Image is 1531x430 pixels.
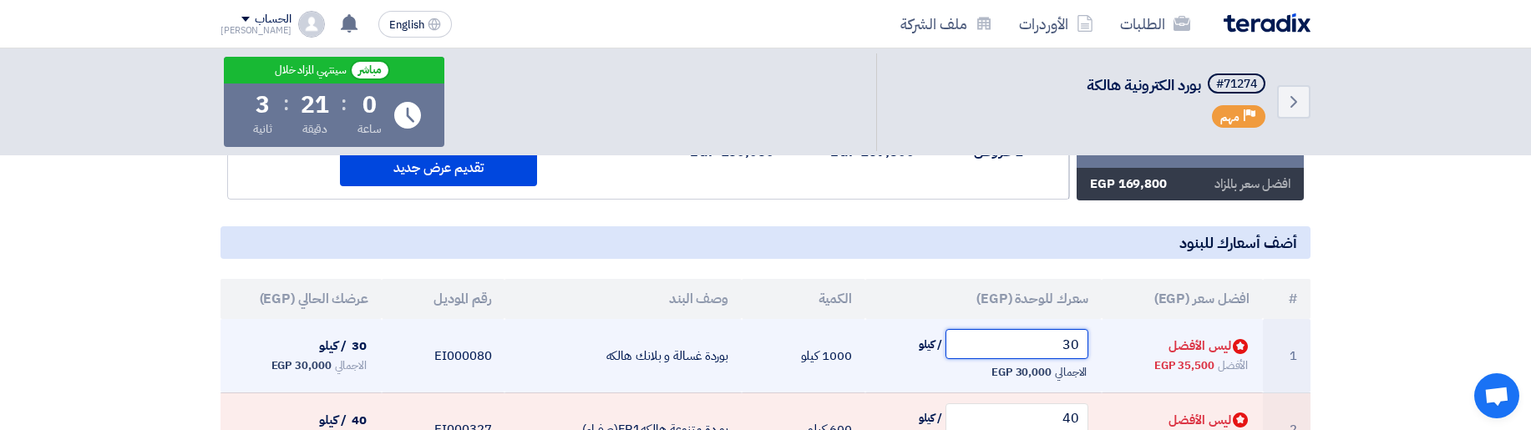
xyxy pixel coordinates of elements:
span: الأفضل [1218,357,1249,374]
div: سينتهي المزاد خلال [275,63,347,78]
span: الاجمالي [1055,364,1087,381]
div: دقيقة [302,120,328,138]
div: 169,800 EGP [1090,175,1167,194]
td: EI000080 [382,319,505,392]
span: 30,000 EGP [271,357,332,374]
div: : [341,89,347,119]
th: وصف البند [504,279,742,319]
div: #71274 [1216,78,1257,90]
span: / كيلو [319,411,347,429]
div: 21 [301,94,329,117]
h5: بورد الكترونية هالكة [1087,73,1269,97]
span: بورد الكترونية هالكة [1087,73,1201,96]
a: ملف الشركة [887,4,1006,43]
span: ليس الأفضل [1169,411,1250,429]
th: رقم الموديل [382,279,505,319]
div: ساعة [357,120,382,138]
th: عرضك الحالي (EGP) [221,279,382,319]
th: الكمية [742,279,865,319]
span: ليس الأفضل [1169,336,1250,355]
button: تقديم عرض جديد [340,149,537,186]
a: الأوردرات [1006,4,1107,43]
div: : [283,89,289,119]
span: 35,500 EGP [1154,357,1214,374]
div: ثانية [253,120,272,138]
div: 0 [362,94,377,117]
a: الطلبات [1107,4,1204,43]
div: [PERSON_NAME] [221,26,291,35]
button: English [378,11,452,38]
td: 1000 كيلو [742,319,865,392]
th: # [1263,279,1310,319]
img: profile_test.png [298,11,325,38]
img: Teradix logo [1224,13,1310,33]
span: مهم [1220,109,1240,125]
span: English [389,19,424,31]
span: مباشر [350,60,390,80]
span: / كيلو [919,336,941,353]
span: الاجمالي [335,357,367,374]
div: Open chat [1474,373,1519,418]
span: 30,000 EGP [991,364,1052,381]
th: افضل سعر (EGP) [1102,279,1263,319]
td: بوردة غسالة و بلانك هالكه [504,319,742,392]
h5: أضف أسعارك للبنود [221,226,1310,259]
div: الحساب [255,13,291,27]
span: / كيلو [919,410,941,427]
span: / كيلو [319,336,347,355]
td: 1 [1263,319,1310,392]
div: 3 [256,94,270,117]
div: افضل سعر بالمزاد [1214,175,1290,194]
th: سعرك للوحدة (EGP) [865,279,1103,319]
span: 40 [352,411,367,429]
span: 30 [352,336,367,355]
